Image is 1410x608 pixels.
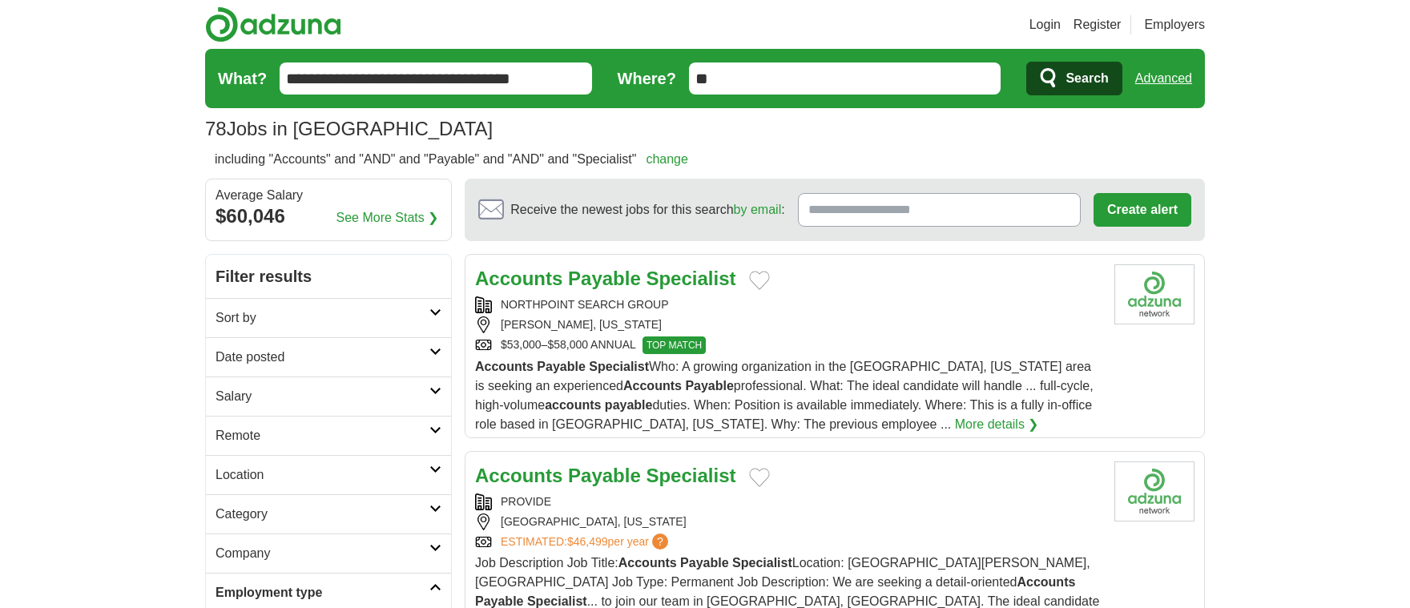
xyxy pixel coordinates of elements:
strong: Payable [568,268,641,289]
span: ? [652,534,668,550]
h2: Sort by [216,308,429,328]
strong: Payable [568,465,641,486]
div: [GEOGRAPHIC_DATA], [US_STATE] [475,513,1102,530]
span: Who: A growing organization in the [GEOGRAPHIC_DATA], [US_STATE] area is seeking an experienced p... [475,360,1094,431]
strong: Accounts [1017,575,1075,589]
div: $53,000–$58,000 ANNUAL [475,336,1102,354]
button: Add to favorite jobs [749,468,770,487]
strong: Payable [537,360,585,373]
span: $46,499 [567,535,608,548]
strong: Accounts [475,465,562,486]
a: Date posted [206,337,451,376]
div: $60,046 [216,202,441,231]
a: change [646,152,688,166]
strong: Specialist [732,556,792,570]
label: What? [218,66,267,91]
img: Company logo [1114,461,1194,521]
a: Category [206,494,451,534]
a: Register [1074,15,1122,34]
a: Advanced [1135,62,1192,95]
h2: Company [216,544,429,563]
a: Accounts Payable Specialist [475,465,736,486]
strong: Specialist [646,465,735,486]
a: Employers [1144,15,1205,34]
button: Add to favorite jobs [749,271,770,290]
a: by email [734,203,782,216]
h2: Category [216,505,429,524]
div: [PERSON_NAME], [US_STATE] [475,316,1102,333]
button: Create alert [1094,193,1191,227]
strong: Payable [685,379,733,393]
a: Company [206,534,451,573]
span: Search [1066,62,1108,95]
span: TOP MATCH [643,336,706,354]
h2: Filter results [206,255,451,298]
span: 78 [205,115,227,143]
strong: Specialist [527,594,587,608]
button: Search [1026,62,1122,95]
div: NORTHPOINT SEARCH GROUP [475,296,1102,313]
strong: Specialist [646,268,735,289]
img: Adzuna logo [205,6,341,42]
strong: Specialist [589,360,649,373]
a: Remote [206,416,451,455]
h2: including "Accounts" and "AND" and "Payable" and "AND" and "Specialist" [215,150,688,169]
h2: Date posted [216,348,429,367]
strong: Payable [475,594,523,608]
a: Sort by [206,298,451,337]
a: Login [1029,15,1061,34]
h1: Jobs in [GEOGRAPHIC_DATA] [205,118,493,139]
strong: Accounts [475,360,534,373]
span: Receive the newest jobs for this search : [510,200,784,219]
img: Company logo [1114,264,1194,324]
a: Location [206,455,451,494]
strong: Payable [680,556,728,570]
strong: Accounts [475,268,562,289]
h2: Employment type [216,583,429,602]
div: PROVIDE [475,493,1102,510]
a: ESTIMATED:$46,499per year? [501,534,671,550]
h2: Remote [216,426,429,445]
h2: Salary [216,387,429,406]
strong: payable [605,398,653,412]
strong: Accounts [618,556,677,570]
a: More details ❯ [955,415,1039,434]
a: See More Stats ❯ [336,208,439,227]
div: Average Salary [216,189,441,202]
strong: accounts [545,398,601,412]
a: Salary [206,376,451,416]
h2: Location [216,465,429,485]
strong: Accounts [623,379,682,393]
a: Accounts Payable Specialist [475,268,736,289]
label: Where? [618,66,676,91]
